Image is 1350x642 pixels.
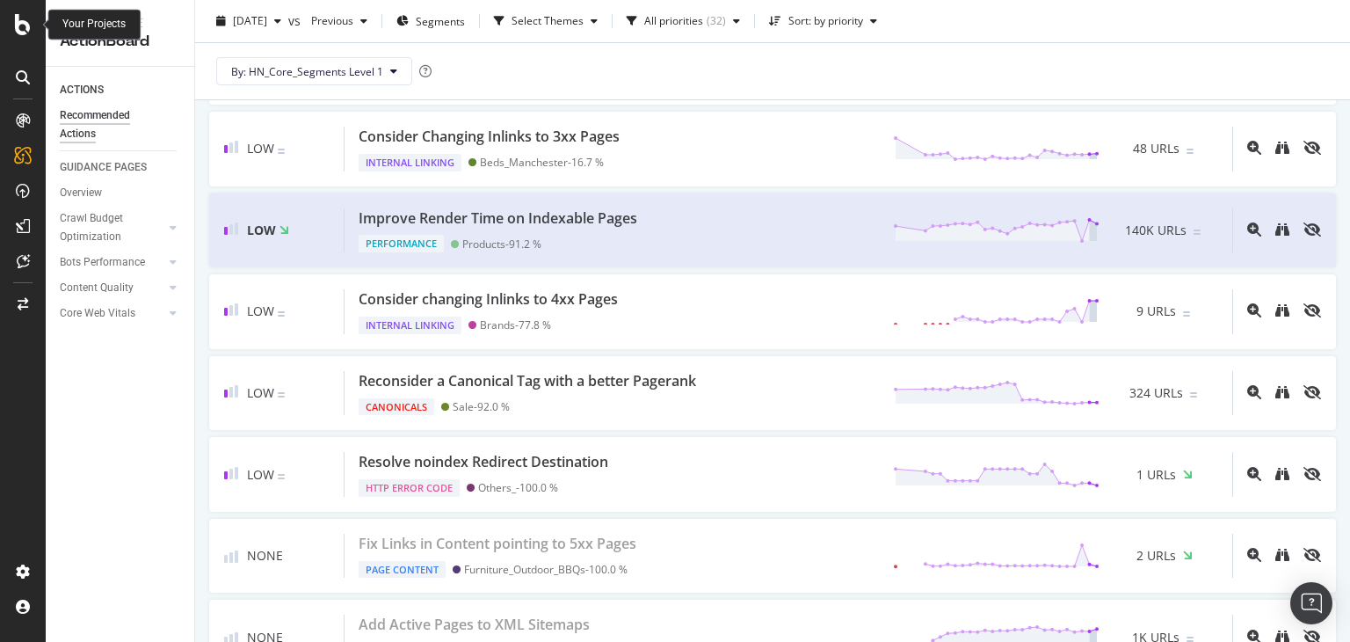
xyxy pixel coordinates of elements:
[1247,141,1261,155] div: magnifying-glass-plus
[478,481,558,494] div: Others_ - 100.0 %
[247,222,276,238] span: Low
[1275,384,1289,401] a: binoculars
[1275,223,1289,237] div: binoculars
[247,547,283,565] span: None
[1275,303,1289,319] a: binoculars
[1275,467,1289,481] div: binoculars
[1303,303,1321,317] div: eye-slash
[1275,466,1289,483] a: binoculars
[60,304,164,323] a: Core Web Vitals
[60,279,134,297] div: Content Quality
[453,400,510,413] div: Sale - 92.0 %
[60,304,135,323] div: Core Web Vitals
[304,13,353,28] span: Previous
[644,16,703,26] div: All priorities
[1275,303,1289,317] div: binoculars
[60,279,164,297] a: Content Quality
[1190,392,1197,398] img: Equal
[359,235,444,252] div: Performance
[60,158,147,177] div: GUIDANCE PAGES
[359,479,460,497] div: HTTP Error Code
[464,563,628,576] div: Furniture_Outdoor_BBQs - 100.0 %
[1275,140,1289,157] a: binoculars
[1194,230,1201,235] img: Equal
[1125,222,1187,239] span: 140K URLs
[233,13,267,28] span: 2025 Aug. 24th
[620,7,747,35] button: All priorities(32)
[359,317,461,334] div: Internal Linking
[1275,385,1289,399] div: binoculars
[60,81,182,99] a: ACTIONS
[359,534,636,554] div: Fix Links in Content pointing to 5xx Pages
[60,209,164,246] a: Crawl Budget Optimization
[359,154,461,171] div: Internal Linking
[1247,303,1261,317] div: magnifying-glass-plus
[216,57,412,85] button: By: HN_Core_Segments Level 1
[60,184,182,202] a: Overview
[1303,141,1321,155] div: eye-slash
[762,7,884,35] button: Sort: by priority
[247,466,274,483] span: Low
[278,392,285,398] img: Equal
[462,237,541,251] div: Products - 91.2 %
[1136,547,1176,565] span: 2 URLs
[359,208,637,229] div: Improve Render Time on Indexable Pages
[60,32,180,52] div: ActionBoard
[359,127,620,147] div: Consider Changing Inlinks to 3xx Pages
[1290,582,1332,624] div: Open Intercom Messenger
[1187,637,1194,642] img: Equal
[60,253,145,272] div: Bots Performance
[278,149,285,154] img: Equal
[60,106,165,143] div: Recommended Actions
[359,452,608,472] div: Resolve noindex Redirect Destination
[1303,223,1321,237] div: eye-slash
[707,16,726,26] div: ( 32 )
[487,7,605,35] button: Select Themes
[1187,149,1194,154] img: Equal
[480,318,551,332] div: Brands - 77.8 %
[278,311,285,317] img: Equal
[247,303,274,319] span: Low
[60,184,102,202] div: Overview
[480,156,604,169] div: Beds_Manchester - 16.7 %
[359,371,696,391] div: Reconsider a Canonical Tag with a better Pagerank
[1275,547,1289,564] a: binoculars
[1303,467,1321,481] div: eye-slash
[359,561,446,579] div: Page Content
[1275,222,1289,238] a: binoculars
[278,474,285,479] img: Equal
[62,17,126,32] div: Your Projects
[60,158,182,177] a: GUIDANCE PAGES
[389,7,472,35] button: Segments
[247,384,274,401] span: Low
[1303,548,1321,562] div: eye-slash
[60,106,182,143] a: Recommended Actions
[60,253,164,272] a: Bots Performance
[1247,548,1261,562] div: magnifying-glass-plus
[1275,548,1289,562] div: binoculars
[512,16,584,26] div: Select Themes
[1183,311,1190,317] img: Equal
[359,289,618,310] div: Consider changing Inlinks to 4xx Pages
[1136,303,1176,320] span: 9 URLs
[1247,467,1261,481] div: magnifying-glass-plus
[416,13,465,28] span: Segments
[60,209,152,246] div: Crawl Budget Optimization
[1129,384,1183,402] span: 324 URLs
[359,615,590,635] div: Add Active Pages to XML Sitemaps
[247,140,274,157] span: Low
[1133,140,1179,157] span: 48 URLs
[788,16,863,26] div: Sort: by priority
[1247,223,1261,237] div: magnifying-glass-plus
[1303,385,1321,399] div: eye-slash
[1136,466,1176,484] span: 1 URLs
[288,12,304,30] span: vs
[1247,385,1261,399] div: magnifying-glass-plus
[1275,141,1289,155] div: binoculars
[359,398,434,416] div: Canonicals
[209,7,288,35] button: [DATE]
[304,7,374,35] button: Previous
[231,63,383,78] span: By: HN_Core_Segments Level 1
[60,81,104,99] div: ACTIONS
